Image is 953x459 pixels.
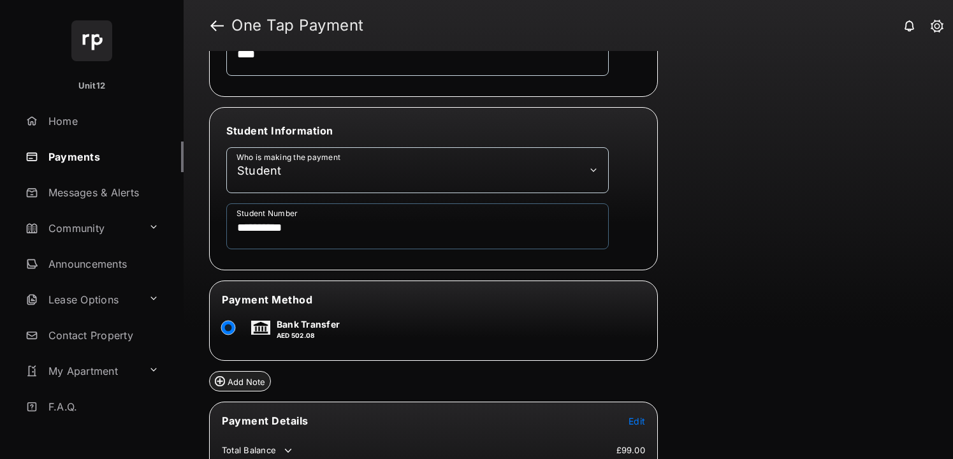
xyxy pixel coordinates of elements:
[231,18,364,33] strong: One Tap Payment
[277,317,340,331] p: Bank Transfer
[221,444,295,457] td: Total Balance
[226,124,333,137] span: Student Information
[629,414,645,427] button: Edit
[616,444,646,456] td: £99.00
[20,391,184,422] a: F.A.Q.
[20,249,184,279] a: Announcements
[20,177,184,208] a: Messages & Alerts
[251,321,270,335] img: bank.png
[20,142,184,172] a: Payments
[277,331,340,340] p: AED 502.08
[71,20,112,61] img: svg+xml;base64,PHN2ZyB4bWxucz0iaHR0cDovL3d3dy53My5vcmcvMjAwMC9zdmciIHdpZHRoPSI2NCIgaGVpZ2h0PSI2NC...
[209,371,271,391] button: Add Note
[20,427,164,458] a: Important Links
[20,320,184,351] a: Contact Property
[222,293,312,306] span: Payment Method
[222,414,309,427] span: Payment Details
[78,80,106,92] p: Unit12
[20,213,143,244] a: Community
[20,284,143,315] a: Lease Options
[20,106,184,136] a: Home
[20,356,143,386] a: My Apartment
[629,416,645,426] span: Edit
